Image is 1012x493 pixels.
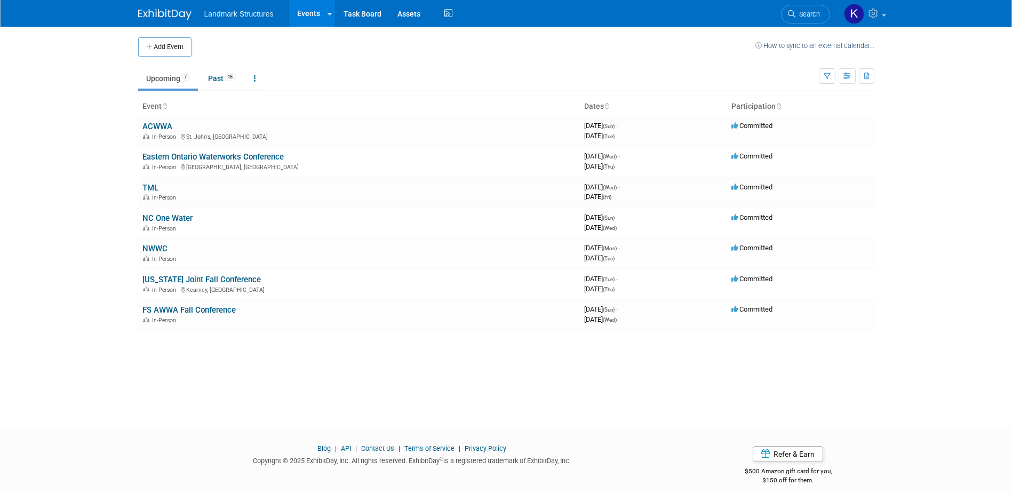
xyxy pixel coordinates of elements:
a: Search [781,5,830,23]
div: St. John's, [GEOGRAPHIC_DATA] [142,132,576,140]
div: $150 off for them. [702,476,874,485]
span: [DATE] [584,183,620,191]
span: (Sun) [603,123,615,129]
span: Landmark Structures [204,10,274,18]
a: Refer & Earn [753,446,823,462]
span: In-Person [152,256,179,263]
a: Sort by Start Date [604,102,609,110]
a: Blog [317,444,331,452]
span: Committed [731,305,772,313]
span: (Mon) [603,245,617,251]
a: ACWWA [142,122,172,131]
div: [GEOGRAPHIC_DATA], [GEOGRAPHIC_DATA] [142,162,576,171]
span: [DATE] [584,152,620,160]
span: (Thu) [603,287,615,292]
span: Committed [731,152,772,160]
img: Katie Clarke [844,4,864,24]
a: [US_STATE] Joint Fall Conference [142,275,261,284]
span: | [332,444,339,452]
span: [DATE] [584,162,615,170]
span: [DATE] [584,122,618,130]
a: How to sync to an external calendar... [755,42,874,50]
span: [DATE] [584,244,620,252]
span: In-Person [152,287,179,293]
th: Participation [727,98,874,116]
div: $500 Amazon gift card for you, [702,460,874,484]
span: | [396,444,403,452]
img: In-Person Event [143,164,149,169]
th: Event [138,98,580,116]
span: (Wed) [603,317,617,323]
span: | [353,444,360,452]
sup: ® [440,456,443,462]
span: - [618,152,620,160]
span: (Tue) [603,256,615,261]
span: [DATE] [584,315,617,323]
button: Add Event [138,37,192,57]
span: (Fri) [603,194,611,200]
span: Committed [731,183,772,191]
span: (Wed) [603,225,617,231]
a: API [341,444,351,452]
span: Committed [731,275,772,283]
span: In-Person [152,317,179,324]
span: Committed [731,122,772,130]
img: In-Person Event [143,256,149,261]
span: In-Person [152,225,179,232]
span: 48 [224,73,236,81]
img: ExhibitDay [138,9,192,20]
div: Copyright © 2025 ExhibitDay, Inc. All rights reserved. ExhibitDay is a registered trademark of Ex... [138,454,687,466]
span: [DATE] [584,193,611,201]
a: Sort by Event Name [162,102,167,110]
span: (Sun) [603,215,615,221]
span: Search [795,10,820,18]
span: (Thu) [603,164,615,170]
span: - [616,122,618,130]
span: | [456,444,463,452]
span: (Wed) [603,154,617,160]
span: In-Person [152,194,179,201]
span: [DATE] [584,213,618,221]
span: [DATE] [584,275,618,283]
span: - [616,275,618,283]
span: Committed [731,213,772,221]
div: Kearney, [GEOGRAPHIC_DATA] [142,285,576,293]
span: (Tue) [603,133,615,139]
span: In-Person [152,164,179,171]
a: Privacy Policy [465,444,506,452]
span: (Tue) [603,276,615,282]
span: - [616,213,618,221]
span: - [618,244,620,252]
span: (Sun) [603,307,615,313]
span: (Wed) [603,185,617,190]
a: Eastern Ontario Waterworks Conference [142,152,284,162]
span: [DATE] [584,224,617,232]
img: In-Person Event [143,133,149,139]
a: NC One Water [142,213,193,223]
span: Committed [731,244,772,252]
a: Terms of Service [404,444,455,452]
img: In-Person Event [143,225,149,230]
span: In-Person [152,133,179,140]
span: - [618,183,620,191]
a: NWWC [142,244,168,253]
img: In-Person Event [143,194,149,200]
img: In-Person Event [143,317,149,322]
th: Dates [580,98,727,116]
span: [DATE] [584,305,618,313]
span: [DATE] [584,132,615,140]
a: FS AWWA Fall Conference [142,305,236,315]
span: 7 [181,73,190,81]
span: [DATE] [584,285,615,293]
a: Upcoming7 [138,68,198,89]
a: Sort by Participation Type [776,102,781,110]
span: [DATE] [584,254,615,262]
span: - [616,305,618,313]
a: Past48 [200,68,244,89]
img: In-Person Event [143,287,149,292]
a: TML [142,183,158,193]
a: Contact Us [361,444,394,452]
